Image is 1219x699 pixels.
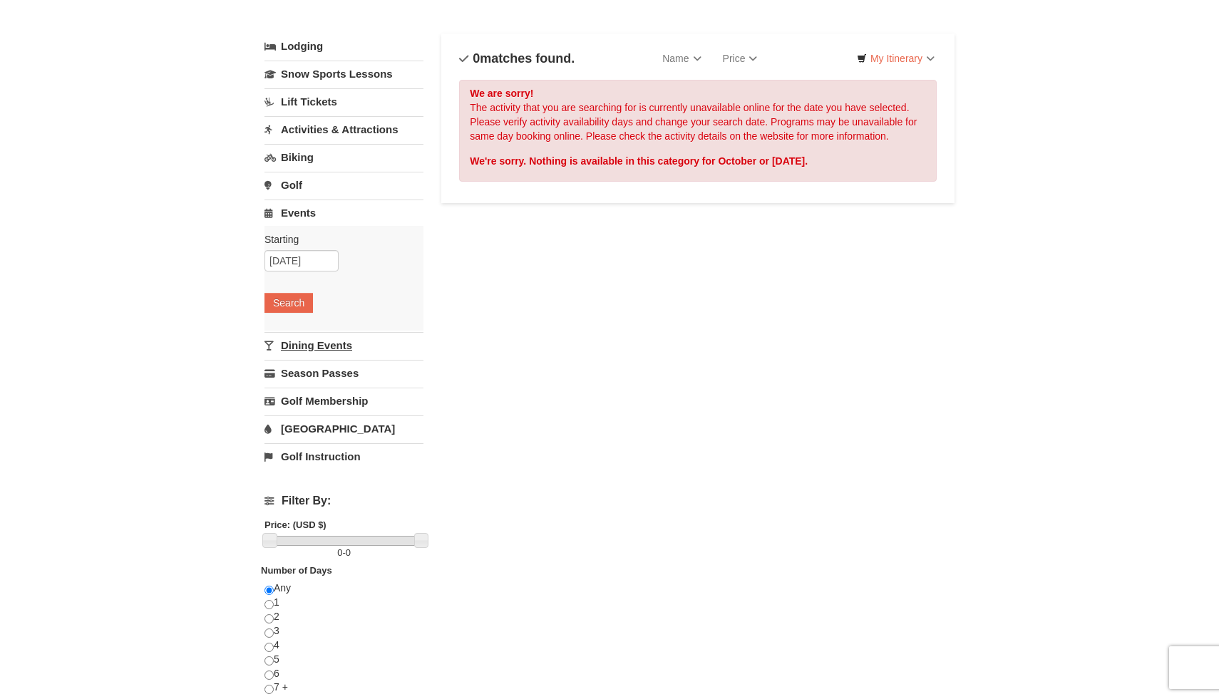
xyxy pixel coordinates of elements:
strong: Price: (USD $) [264,519,326,530]
span: 0 [346,547,351,558]
span: 0 [337,547,342,558]
a: Name [652,44,711,73]
a: Golf Membership [264,388,423,414]
h4: Filter By: [264,495,423,507]
a: My Itinerary [848,48,944,69]
a: Season Passes [264,360,423,386]
a: Golf Instruction [264,443,423,470]
strong: Number of Days [261,565,332,576]
a: [GEOGRAPHIC_DATA] [264,415,423,442]
a: Lift Tickets [264,88,423,115]
label: Starting [264,232,413,247]
a: Events [264,200,423,226]
a: Snow Sports Lessons [264,61,423,87]
a: Biking [264,144,423,170]
a: Activities & Attractions [264,116,423,143]
a: Lodging [264,33,423,59]
span: 0 [473,51,480,66]
label: - [264,546,423,560]
div: We're sorry. Nothing is available in this category for October or [DATE]. [470,154,926,168]
div: The activity that you are searching for is currently unavailable online for the date you have sel... [459,80,937,182]
button: Search [264,293,313,313]
strong: We are sorry! [470,88,533,99]
a: Dining Events [264,332,423,358]
h4: matches found. [459,51,575,66]
a: Price [712,44,768,73]
a: Golf [264,172,423,198]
